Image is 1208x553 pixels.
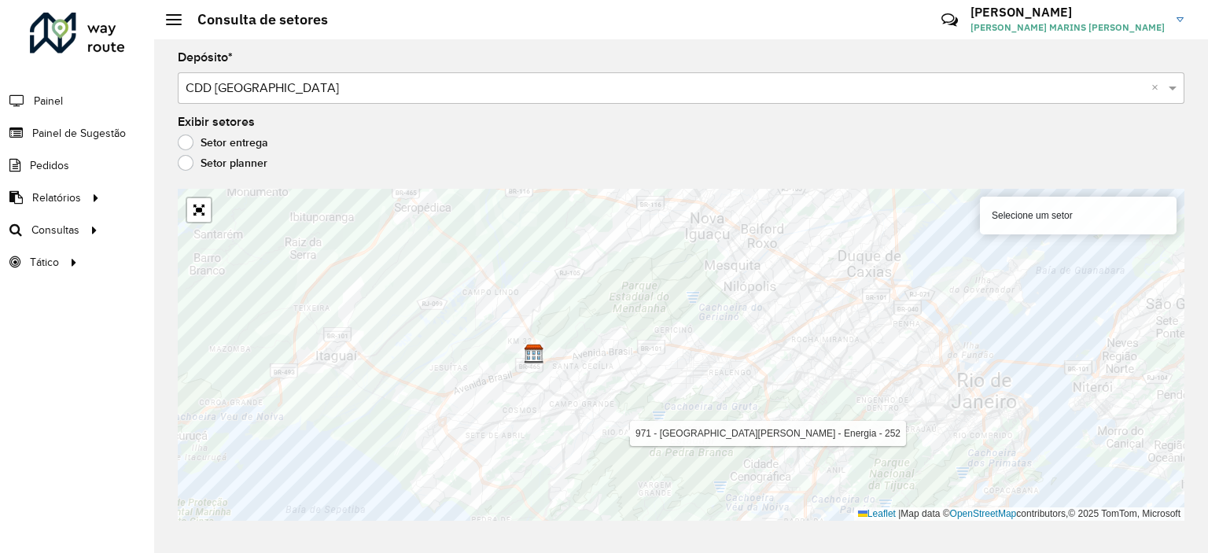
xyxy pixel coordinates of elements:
span: Tático [30,254,59,271]
div: Map data © contributors,© 2025 TomTom, Microsoft [854,507,1184,521]
span: | [898,508,900,519]
span: Painel [34,93,63,109]
div: Selecione um setor [980,197,1177,234]
label: Setor planner [178,155,267,171]
label: Depósito [178,48,233,67]
h3: [PERSON_NAME] [970,5,1165,20]
span: [PERSON_NAME] MARINS [PERSON_NAME] [970,20,1165,35]
span: Painel de Sugestão [32,125,126,142]
a: Abrir mapa em tela cheia [187,198,211,222]
span: Relatórios [32,190,81,206]
span: Clear all [1151,79,1165,98]
a: Leaflet [858,508,896,519]
a: OpenStreetMap [950,508,1017,519]
span: Pedidos [30,157,69,174]
a: Contato Rápido [933,3,967,37]
span: Consultas [31,222,79,238]
label: Exibir setores [178,112,255,131]
label: Setor entrega [178,135,268,150]
h2: Consulta de setores [182,11,328,28]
